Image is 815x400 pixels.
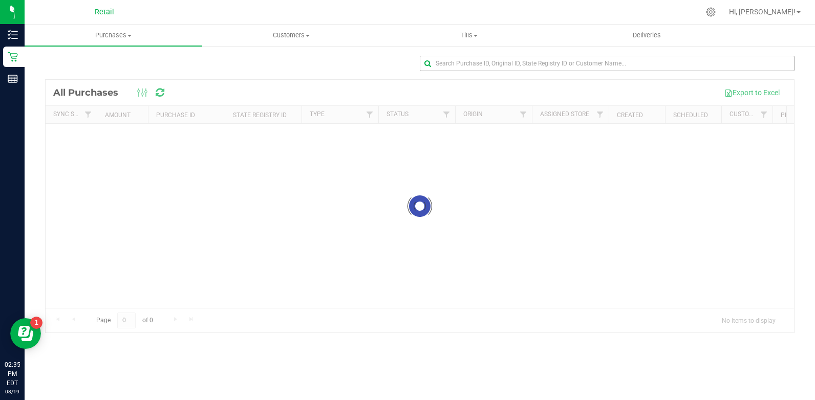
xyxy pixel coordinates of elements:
[25,25,202,46] a: Purchases
[5,360,20,388] p: 02:35 PM EDT
[5,388,20,395] p: 08/19
[10,318,41,349] iframe: Resource center
[203,31,379,40] span: Customers
[704,7,717,17] div: Manage settings
[8,52,18,62] inline-svg: Retail
[8,30,18,40] inline-svg: Inventory
[619,31,675,40] span: Deliveries
[381,31,557,40] span: Tills
[380,25,558,46] a: Tills
[729,8,796,16] span: Hi, [PERSON_NAME]!
[8,74,18,84] inline-svg: Reports
[95,8,114,16] span: Retail
[25,31,202,40] span: Purchases
[202,25,380,46] a: Customers
[558,25,736,46] a: Deliveries
[420,56,795,71] input: Search Purchase ID, Original ID, State Registry ID or Customer Name...
[30,317,42,329] iframe: Resource center unread badge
